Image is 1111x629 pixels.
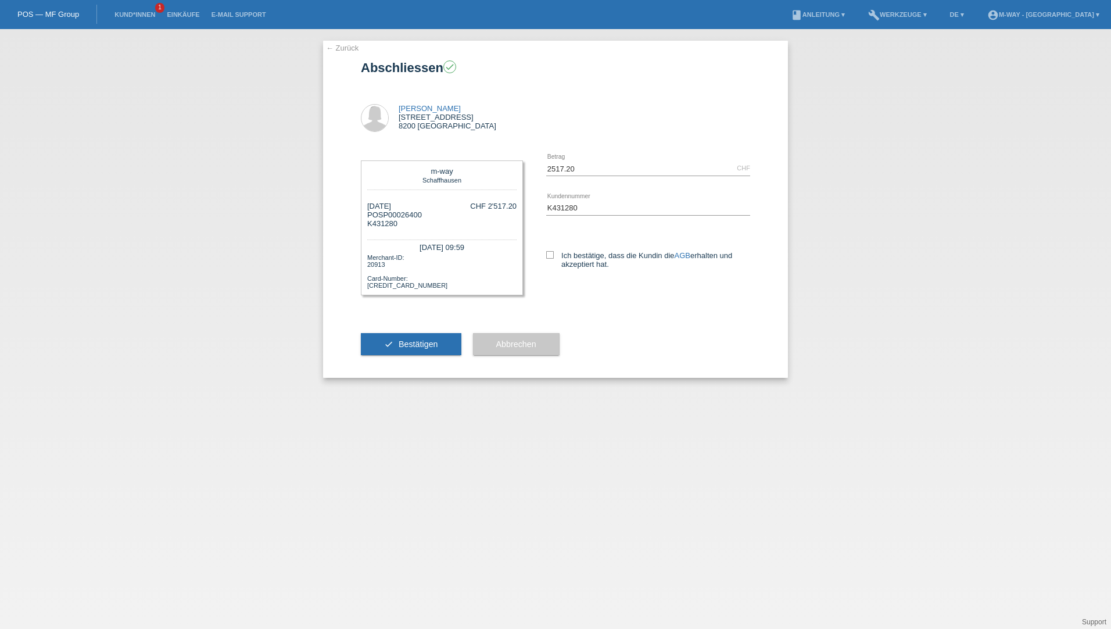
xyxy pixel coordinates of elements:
[862,11,933,18] a: buildWerkzeuge ▾
[361,60,750,75] h1: Abschliessen
[367,219,397,228] span: K431280
[496,339,536,349] span: Abbrechen
[367,202,422,228] div: [DATE] POSP00026400
[155,3,164,13] span: 1
[399,339,438,349] span: Bestätigen
[445,62,455,72] i: check
[737,165,750,171] div: CHF
[161,11,205,18] a: Einkäufe
[1082,618,1106,626] a: Support
[370,167,514,176] div: m-way
[675,251,690,260] a: AGB
[987,9,999,21] i: account_circle
[473,333,560,355] button: Abbrechen
[109,11,161,18] a: Kund*innen
[399,104,461,113] a: [PERSON_NAME]
[785,11,851,18] a: bookAnleitung ▾
[399,104,496,130] div: [STREET_ADDRESS] 8200 [GEOGRAPHIC_DATA]
[367,253,517,289] div: Merchant-ID: 20913 Card-Number: [CREDIT_CARD_NUMBER]
[370,176,514,184] div: Schaffhausen
[361,333,461,355] button: check Bestätigen
[384,339,393,349] i: check
[206,11,272,18] a: E-Mail Support
[546,251,750,269] label: Ich bestätige, dass die Kundin die erhalten und akzeptiert hat.
[868,9,880,21] i: build
[17,10,79,19] a: POS — MF Group
[944,11,970,18] a: DE ▾
[326,44,359,52] a: ← Zurück
[470,202,517,210] div: CHF 2'517.20
[367,240,517,253] div: [DATE] 09:59
[981,11,1105,18] a: account_circlem-way - [GEOGRAPHIC_DATA] ▾
[791,9,802,21] i: book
